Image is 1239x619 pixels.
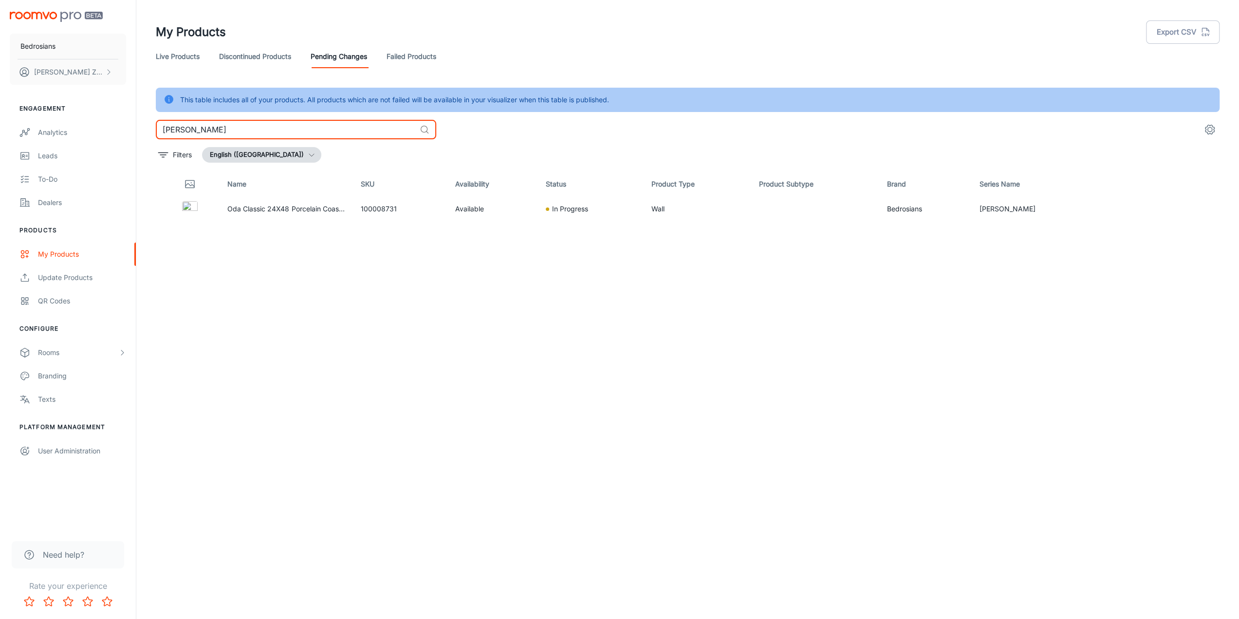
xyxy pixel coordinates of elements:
h1: My Products [156,23,226,41]
div: Branding [38,371,126,381]
a: Live Products [156,45,200,68]
button: Rate 2 star [39,592,58,611]
button: English ([GEOGRAPHIC_DATA]) [202,147,321,163]
button: Rate 1 star [19,592,39,611]
div: Rooms [38,347,118,358]
td: Wall [644,198,751,220]
button: Export CSV [1146,20,1220,44]
div: Update Products [38,272,126,283]
th: Series Name [972,170,1102,198]
button: settings [1200,120,1220,139]
th: Availability [447,170,538,198]
p: Rate your experience [8,580,128,592]
a: Failed Products [387,45,436,68]
div: My Products [38,249,126,260]
img: Roomvo PRO Beta [10,12,103,22]
a: Discontinued Products [219,45,291,68]
div: User Administration [38,446,126,456]
th: Product Type [644,170,751,198]
input: Search [156,120,416,139]
button: [PERSON_NAME] Zhenikhov [10,59,126,85]
div: To-do [38,174,126,185]
p: In Progress [552,204,588,214]
th: Status [538,170,644,198]
div: QR Codes [38,296,126,306]
button: Rate 4 star [78,592,97,611]
td: 100008731 [353,198,447,220]
td: Available [447,198,538,220]
svg: Thumbnail [184,178,196,190]
div: This table includes all of your products. All products which are not failed will be available in ... [180,91,609,109]
td: [PERSON_NAME] [972,198,1102,220]
div: Analytics [38,127,126,138]
button: filter [156,147,194,163]
div: Texts [38,394,126,405]
a: Pending Changes [311,45,367,68]
button: Rate 3 star [58,592,78,611]
th: Brand [879,170,972,198]
div: Dealers [38,197,126,208]
button: Rate 5 star [97,592,117,611]
th: Name [220,170,353,198]
p: Bedrosians [20,41,55,52]
p: Filters [173,150,192,160]
p: Oda Classic 24X48 Porcelain Coast Deco Matte Soft Textured [227,204,345,214]
button: Bedrosians [10,34,126,59]
span: Need help? [43,549,84,561]
th: SKU [353,170,447,198]
td: Bedrosians [879,198,972,220]
div: Leads [38,150,126,161]
p: [PERSON_NAME] Zhenikhov [34,67,103,77]
th: Product Subtype [751,170,879,198]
